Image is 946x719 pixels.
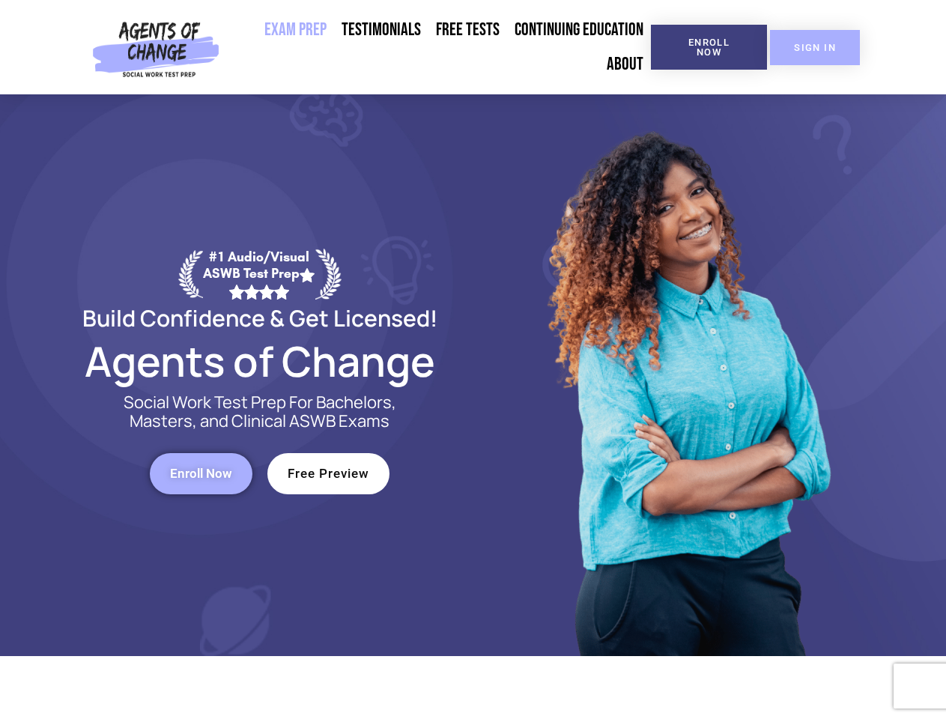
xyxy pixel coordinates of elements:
[770,30,860,65] a: SIGN IN
[267,453,389,494] a: Free Preview
[507,13,651,47] a: Continuing Education
[599,47,651,82] a: About
[794,43,836,52] span: SIGN IN
[225,13,651,82] nav: Menu
[150,453,252,494] a: Enroll Now
[170,467,232,480] span: Enroll Now
[537,94,837,656] img: Website Image 1 (1)
[428,13,507,47] a: Free Tests
[288,467,369,480] span: Free Preview
[334,13,428,47] a: Testimonials
[106,393,413,431] p: Social Work Test Prep For Bachelors, Masters, and Clinical ASWB Exams
[203,249,315,299] div: #1 Audio/Visual ASWB Test Prep
[651,25,767,70] a: Enroll Now
[46,307,473,329] h2: Build Confidence & Get Licensed!
[675,37,743,57] span: Enroll Now
[46,344,473,378] h2: Agents of Change
[257,13,334,47] a: Exam Prep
